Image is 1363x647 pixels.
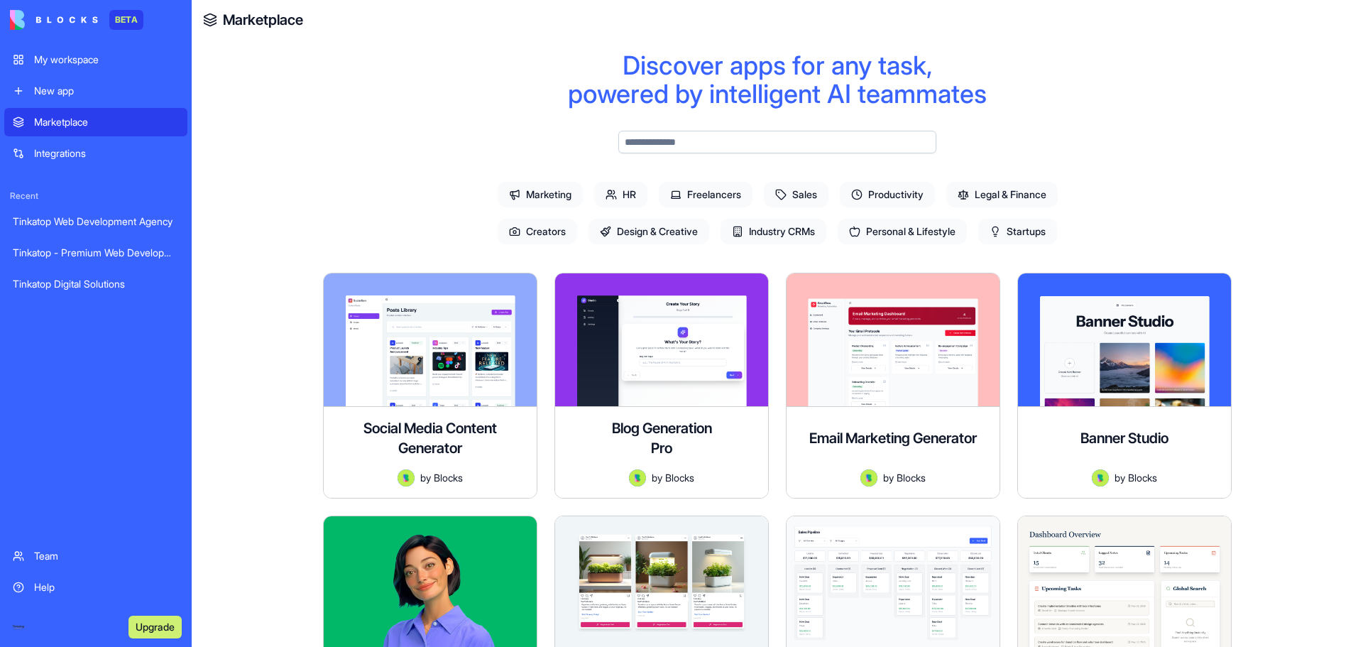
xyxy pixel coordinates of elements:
div: Tinkatop - Premium Web Development [13,246,179,260]
span: Blocks [434,470,463,485]
span: Legal & Finance [946,182,1058,207]
a: Tinkatop Web Development Agency [4,207,187,236]
h4: Banner Studio [1080,428,1168,448]
a: Integrations [4,139,187,168]
a: Tinkatop Digital Solutions [4,270,187,298]
div: BETA [109,10,143,30]
h4: Social Media Content Generator [335,418,525,458]
span: Blocks [1128,470,1157,485]
div: Team [34,549,179,563]
span: by [883,470,894,485]
h4: Email Marketing Generator [809,428,977,448]
span: Blocks [897,470,926,485]
span: Sales [764,182,828,207]
div: New app [34,84,179,98]
img: Avatar [1092,469,1109,486]
a: Marketplace [223,10,303,30]
div: Discover apps for any task, powered by intelligent AI teammates [237,51,1318,108]
a: Marketplace [4,108,187,136]
span: Industry CRMs [721,219,826,244]
span: Startups [978,219,1057,244]
span: Productivity [840,182,935,207]
a: Tinkatop - Premium Web Development [4,239,187,267]
span: Blocks [665,470,694,485]
img: Avatar [860,469,877,486]
span: Marketing [498,182,583,207]
div: Tinkatop Digital Solutions [13,277,179,291]
span: Creators [498,219,577,244]
span: HR [594,182,647,207]
img: Avatar [398,469,415,486]
a: BETA [10,10,143,30]
a: Blog Generation ProAvatarbyBlocks [554,273,769,499]
a: My workspace [4,45,187,74]
span: by [1115,470,1125,485]
a: Help [4,573,187,602]
div: Marketplace [34,115,179,129]
img: ACg8ocJttHcSTTNL95WNchzsx-ahECqbwYcq2llpRCglCw3bf2UZeH8=s96-c [10,619,27,636]
span: by [652,470,662,485]
a: Banner StudioAvatarbyBlocks [1017,273,1232,499]
div: Tinkatop Web Development Agency [13,214,179,229]
span: Recent [4,190,187,202]
h4: Blog Generation Pro [605,418,718,458]
a: Team [4,542,187,570]
a: Social Media Content GeneratorAvatarbyBlocks [323,273,537,499]
a: Upgrade [128,619,182,634]
div: Integrations [34,146,179,161]
a: Email Marketing GeneratorAvatarbyBlocks [786,273,1000,499]
div: Help [34,580,179,594]
span: Design & Creative [589,219,709,244]
img: Avatar [629,469,646,486]
button: Upgrade [128,616,182,638]
span: Personal & Lifestyle [838,219,967,244]
span: by [420,470,431,485]
a: New app [4,77,187,105]
div: My workspace [34,53,179,67]
span: Freelancers [659,182,752,207]
img: logo [10,10,98,30]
